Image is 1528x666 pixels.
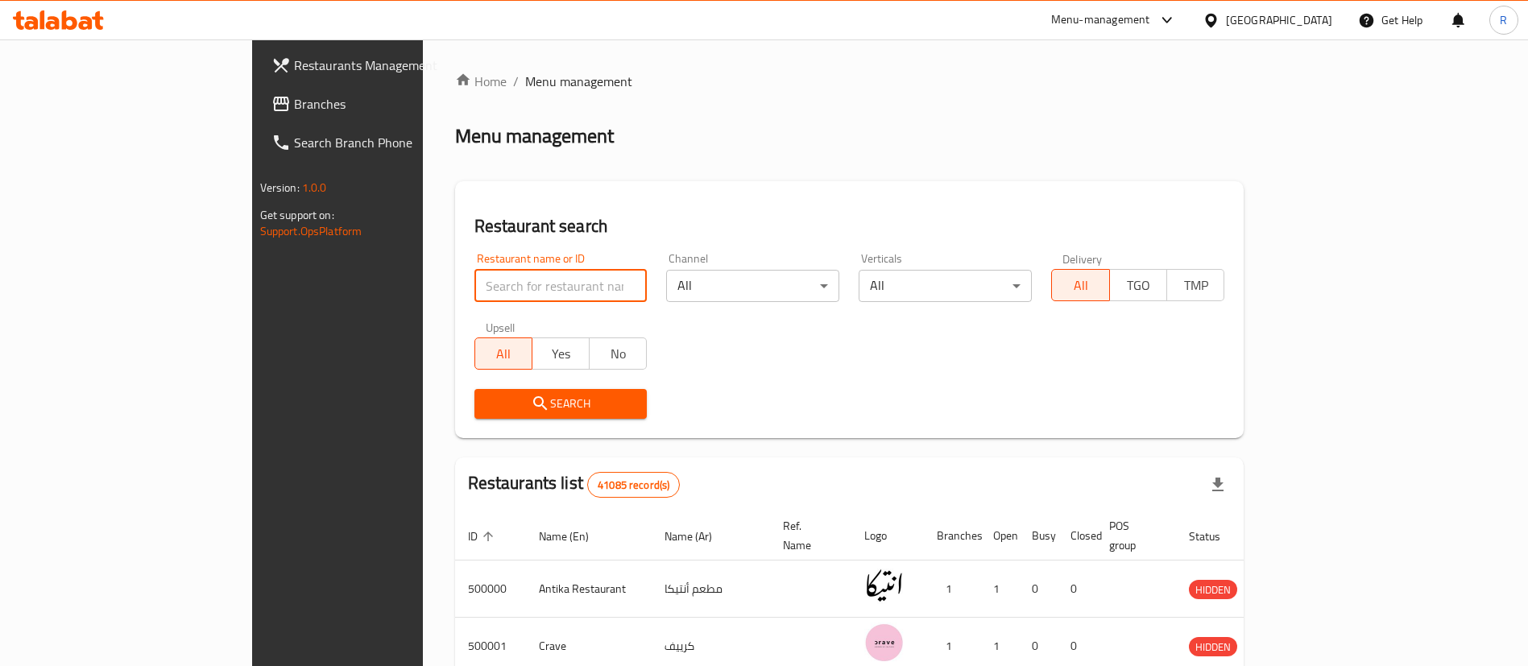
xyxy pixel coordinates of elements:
div: Menu-management [1051,10,1150,30]
a: Restaurants Management [259,46,507,85]
button: Yes [532,337,590,370]
button: Search [474,389,648,419]
div: HIDDEN [1189,580,1237,599]
img: Crave [864,623,905,663]
label: Upsell [486,321,516,333]
span: R [1500,11,1507,29]
nav: breadcrumb [455,72,1244,91]
a: Support.OpsPlatform [260,221,362,242]
span: Restaurants Management [294,56,495,75]
td: 0 [1058,561,1096,618]
span: Version: [260,177,300,198]
span: Menu management [525,72,632,91]
h2: Restaurant search [474,214,1225,238]
div: Export file [1199,465,1237,504]
li: / [513,72,519,91]
a: Search Branch Phone [259,123,507,162]
span: 41085 record(s) [588,478,679,493]
span: Name (En) [539,527,610,546]
label: Delivery [1062,253,1103,264]
td: 1 [980,561,1019,618]
h2: Menu management [455,123,614,149]
img: Antika Restaurant [864,565,905,606]
div: All [666,270,839,302]
a: Branches [259,85,507,123]
span: HIDDEN [1189,581,1237,599]
button: TGO [1109,269,1167,301]
td: Antika Restaurant [526,561,652,618]
button: TMP [1166,269,1224,301]
span: POS group [1109,516,1157,555]
span: TGO [1116,274,1161,297]
button: All [1051,269,1109,301]
td: 0 [1019,561,1058,618]
span: All [482,342,526,366]
button: All [474,337,532,370]
span: No [596,342,640,366]
span: Yes [539,342,583,366]
span: Name (Ar) [665,527,733,546]
span: All [1058,274,1103,297]
h2: Restaurants list [468,471,681,498]
th: Logo [851,511,924,561]
span: Ref. Name [783,516,832,555]
div: All [859,270,1032,302]
td: 1 [924,561,980,618]
span: TMP [1174,274,1218,297]
span: 1.0.0 [302,177,327,198]
td: مطعم أنتيكا [652,561,770,618]
span: Get support on: [260,205,334,225]
div: [GEOGRAPHIC_DATA] [1226,11,1332,29]
div: Total records count [587,472,680,498]
input: Search for restaurant name or ID.. [474,270,648,302]
span: Status [1189,527,1241,546]
span: ID [468,527,499,546]
span: Branches [294,94,495,114]
span: Search Branch Phone [294,133,495,152]
th: Busy [1019,511,1058,561]
button: No [589,337,647,370]
th: Open [980,511,1019,561]
th: Branches [924,511,980,561]
span: Search [487,394,635,414]
span: HIDDEN [1189,638,1237,656]
div: HIDDEN [1189,637,1237,656]
th: Closed [1058,511,1096,561]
